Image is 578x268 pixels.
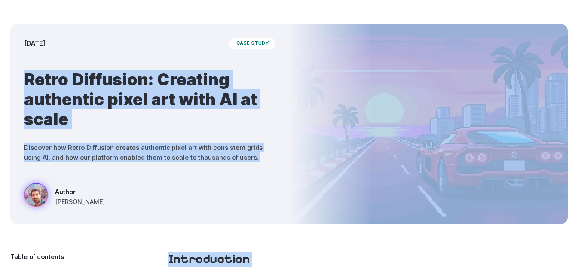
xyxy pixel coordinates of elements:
[24,183,105,210] a: a red sports car on a futuristic highway with a sunset and city skyline in the background, styled...
[55,197,105,207] span: [PERSON_NAME]
[24,38,45,48] time: [DATE]
[55,187,105,197] span: Author
[24,70,275,129] h1: Retro Diffusion: Creating authentic pixel art with AI at scale
[10,252,64,262] span: Table of contents
[289,24,568,224] img: a red sports car on a futuristic highway with a sunset and city skyline in the background, styled...
[168,252,250,267] a: Introduction
[229,38,275,49] span: case study
[24,143,275,162] p: Discover how Retro Diffusion creates authentic pixel art with consistent grids using AI, and how ...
